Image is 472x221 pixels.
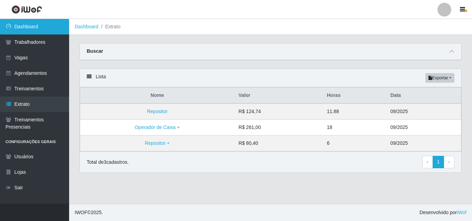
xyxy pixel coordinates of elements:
th: Horas [323,88,386,104]
td: 09/2025 [386,120,461,135]
span: › [448,159,450,164]
td: 11.88 [323,103,386,120]
td: R$ 80,40 [234,135,323,151]
td: 09/2025 [386,103,461,120]
a: Next [444,156,454,168]
a: Previous [422,156,433,168]
td: R$ 261,00 [234,120,323,135]
strong: Buscar [87,48,103,54]
span: IWOF [75,210,87,215]
img: CoreUI Logo [11,5,42,14]
th: Valor [234,88,323,104]
td: 18 [323,120,386,135]
span: Desenvolvido por [419,209,466,216]
a: Repositor [147,109,168,114]
div: Lista [80,69,461,87]
a: iWof [457,210,466,215]
p: Total de 3 cadastros. [87,159,129,166]
a: Operador de Caixa + [135,124,180,130]
li: Extrato [98,23,121,30]
span: © 2025 . [75,209,103,216]
a: Repositor + [145,140,170,146]
nav: pagination [422,156,454,168]
a: Dashboard [75,24,98,29]
td: 09/2025 [386,135,461,151]
th: Data [386,88,461,104]
button: Exportar [425,73,454,83]
td: 6 [323,135,386,151]
a: 1 [433,156,444,168]
td: R$ 124,74 [234,103,323,120]
span: ‹ [427,159,428,164]
th: Nome [80,88,235,104]
nav: breadcrumb [69,19,472,35]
